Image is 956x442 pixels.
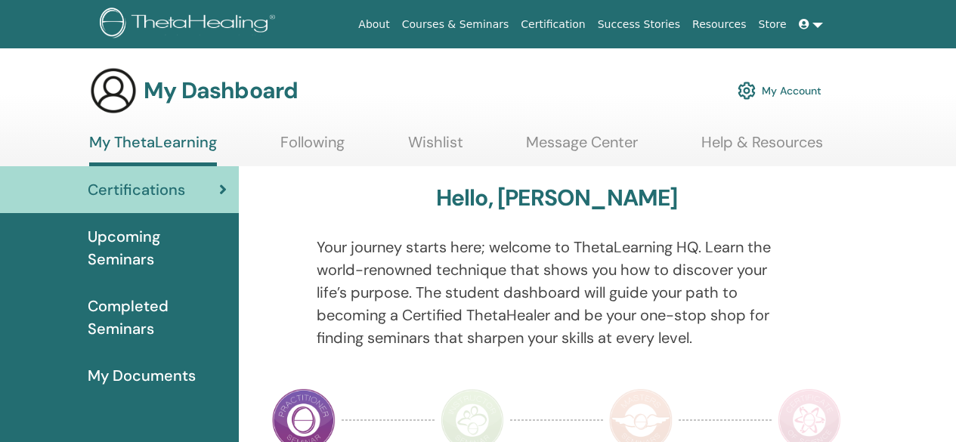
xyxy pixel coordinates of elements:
span: Completed Seminars [88,295,227,340]
a: Courses & Seminars [396,11,515,39]
a: Message Center [526,133,638,162]
span: Upcoming Seminars [88,225,227,270]
img: logo.png [100,8,280,42]
a: Following [280,133,345,162]
h3: My Dashboard [144,77,298,104]
a: Help & Resources [701,133,823,162]
a: Resources [686,11,753,39]
img: generic-user-icon.jpg [89,66,138,115]
a: Certification [515,11,591,39]
a: My Account [738,74,821,107]
a: Wishlist [408,133,463,162]
a: My ThetaLearning [89,133,217,166]
a: Store [753,11,793,39]
p: Your journey starts here; welcome to ThetaLearning HQ. Learn the world-renowned technique that sh... [317,236,797,349]
a: About [352,11,395,39]
span: Certifications [88,178,185,201]
a: Success Stories [592,11,686,39]
span: My Documents [88,364,196,387]
h3: Hello, [PERSON_NAME] [436,184,678,212]
img: cog.svg [738,78,756,104]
